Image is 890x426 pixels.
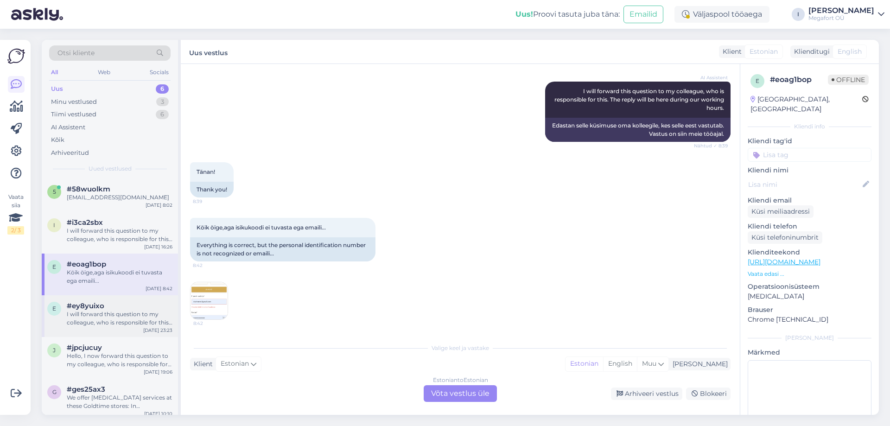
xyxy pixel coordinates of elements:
[748,165,871,175] p: Kliendi nimi
[49,66,60,78] div: All
[143,327,172,334] div: [DATE] 23:23
[748,315,871,324] p: Chrome [TECHNICAL_ID]
[748,205,814,218] div: Küsi meiliaadressi
[52,388,57,395] span: g
[756,77,759,84] span: e
[197,168,215,175] span: Tänan!
[719,47,742,57] div: Klient
[515,10,533,19] b: Uus!
[190,344,731,352] div: Valige keel ja vastake
[603,357,637,371] div: English
[144,369,172,375] div: [DATE] 19:06
[51,97,97,107] div: Minu vestlused
[156,110,169,119] div: 6
[748,292,871,301] p: [MEDICAL_DATA]
[748,148,871,162] input: Lisa tag
[750,95,862,114] div: [GEOGRAPHIC_DATA], [GEOGRAPHIC_DATA]
[748,258,820,266] a: [URL][DOMAIN_NAME]
[144,410,172,417] div: [DATE] 10:10
[433,376,488,384] div: Estonian to Estonian
[67,302,104,310] span: #ey8yuixo
[189,45,228,58] label: Uus vestlus
[748,305,871,315] p: Brauser
[838,47,862,57] span: English
[148,66,171,78] div: Socials
[190,237,375,261] div: Everything is correct, but the personal identification number is not recognized or emaili...
[790,47,830,57] div: Klienditugi
[545,118,731,142] div: Edastan selle küsimuse oma kolleegile, kes selle eest vastutab. Vastus on siin meie tööajal.
[623,6,663,23] button: Emailid
[7,47,25,65] img: Askly Logo
[51,148,89,158] div: Arhiveeritud
[67,394,172,410] div: We offer [MEDICAL_DATA] services at these Goldtime stores: In [GEOGRAPHIC_DATA]: - Viru Center Go...
[750,47,778,57] span: Estonian
[193,198,228,205] span: 8:39
[611,388,682,400] div: Arhiveeri vestlus
[67,352,172,369] div: Hello, I now forward this question to my colleague, who is responsible for this. The reply will b...
[191,282,228,319] img: Attachment
[53,222,55,229] span: i
[57,48,95,58] span: Otsi kliente
[792,8,805,21] div: I
[67,310,172,327] div: I will forward this question to my colleague, who is responsible for this. The reply will be here...
[748,348,871,357] p: Märkmed
[808,14,874,22] div: Megafort OÜ
[7,193,24,235] div: Vaata siia
[748,248,871,257] p: Klienditeekond
[693,74,728,81] span: AI Assistent
[51,110,96,119] div: Tiimi vestlused
[190,359,213,369] div: Klient
[515,9,620,20] div: Proovi tasuta juba täna:
[748,122,871,131] div: Kliendi info
[193,320,228,327] span: 8:42
[146,202,172,209] div: [DATE] 8:02
[748,231,822,244] div: Küsi telefoninumbrit
[89,165,132,173] span: Uued vestlused
[52,263,56,270] span: e
[7,226,24,235] div: 2 / 3
[51,135,64,145] div: Kõik
[67,218,103,227] span: #i3ca2sbx
[808,7,884,22] a: [PERSON_NAME]Megafort OÜ
[554,88,725,111] span: I will forward this question to my colleague, who is responsible for this. The reply will be here...
[642,359,656,368] span: Muu
[51,123,85,132] div: AI Assistent
[674,6,769,23] div: Väljaspool tööaega
[197,224,326,231] span: Köik öige,aga isikukoodi ei tuvasta ega emaili...
[828,75,869,85] span: Offline
[146,285,172,292] div: [DATE] 8:42
[748,179,861,190] input: Lisa nimi
[748,196,871,205] p: Kliendi email
[67,260,106,268] span: #eoag1bop
[748,270,871,278] p: Vaata edasi ...
[52,305,56,312] span: e
[669,359,728,369] div: [PERSON_NAME]
[808,7,874,14] div: [PERSON_NAME]
[67,185,110,193] span: #58wuolkm
[193,262,228,269] span: 8:42
[748,136,871,146] p: Kliendi tag'id
[748,282,871,292] p: Operatsioonisüsteem
[53,188,56,195] span: 5
[96,66,112,78] div: Web
[693,142,728,149] span: Nähtud ✓ 8:39
[156,84,169,94] div: 6
[67,385,105,394] span: #ges25ax3
[53,347,56,354] span: j
[566,357,603,371] div: Estonian
[190,182,234,197] div: Thank you!
[748,334,871,342] div: [PERSON_NAME]
[67,193,172,202] div: [EMAIL_ADDRESS][DOMAIN_NAME]
[144,243,172,250] div: [DATE] 16:26
[424,385,497,402] div: Võta vestlus üle
[67,343,102,352] span: #jpcjucuy
[748,222,871,231] p: Kliendi telefon
[770,74,828,85] div: # eoag1bop
[221,359,249,369] span: Estonian
[156,97,169,107] div: 3
[67,268,172,285] div: Köik öige,aga isikukoodi ei tuvasta ega emaili...
[51,84,63,94] div: Uus
[686,388,731,400] div: Blokeeri
[67,227,172,243] div: I will forward this question to my colleague, who is responsible for this. The reply will be here...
